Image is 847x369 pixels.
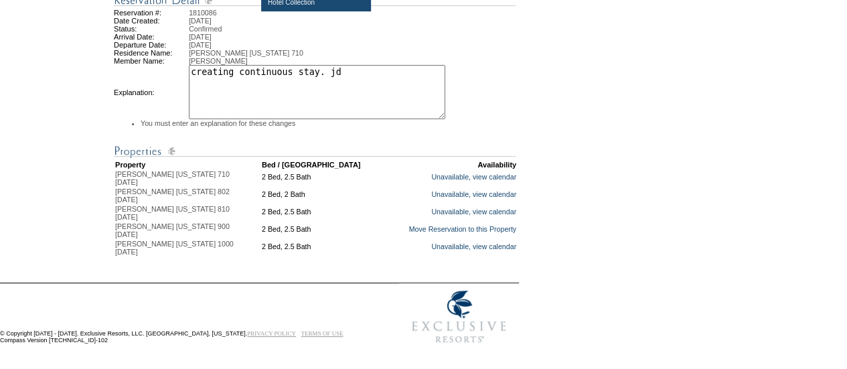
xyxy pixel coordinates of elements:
span: [DATE] [115,248,138,256]
div: [PERSON_NAME] [US_STATE] 710 [115,170,260,178]
li: You must enter an explanation for these changes [141,119,518,127]
span: [DATE] [115,230,138,238]
a: Move Reservation to this Property [408,225,516,233]
td: Status: [114,25,189,33]
td: Arrival Date: [114,33,189,41]
span: [PERSON_NAME] [US_STATE] 710 [189,49,303,57]
td: Departure Date: [114,41,189,49]
td: Residence Name: [114,49,189,57]
span: Confirmed [189,25,222,33]
a: Unavailable, view calendar [431,208,516,216]
td: 2 Bed, 2.5 Bath [262,170,383,186]
span: [PERSON_NAME] [189,57,248,65]
td: Bed / [GEOGRAPHIC_DATA] [262,161,383,169]
td: 2 Bed, 2 Bath [262,188,383,204]
td: Reservation #: [114,9,189,17]
a: TERMS OF USE [301,330,343,337]
div: [PERSON_NAME] [US_STATE] 900 [115,222,260,230]
a: Unavailable, view calendar [431,190,516,198]
td: Explanation: [114,65,189,119]
td: Property [115,161,260,169]
td: Member Name: [114,57,189,65]
img: Exclusive Resorts [399,283,519,350]
div: [PERSON_NAME] [US_STATE] 802 [115,188,260,196]
div: [PERSON_NAME] [US_STATE] 810 [115,205,260,213]
td: 2 Bed, 2.5 Bath [262,240,383,256]
a: Unavailable, view calendar [431,173,516,181]
span: [DATE] [115,178,138,186]
a: PRIVACY POLICY [247,330,296,337]
span: 1810086 [189,9,217,17]
img: Reservation Detail [114,143,516,159]
td: Date Created: [114,17,189,25]
span: [DATE] [189,33,212,41]
span: [DATE] [115,196,138,204]
td: 2 Bed, 2.5 Bath [262,205,383,221]
td: Availability [384,161,516,169]
span: [DATE] [189,41,212,49]
a: Unavailable, view calendar [431,242,516,250]
span: [DATE] [189,17,212,25]
span: [DATE] [115,213,138,221]
td: 2 Bed, 2.5 Bath [262,222,383,238]
div: [PERSON_NAME] [US_STATE] 1000 [115,240,260,248]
